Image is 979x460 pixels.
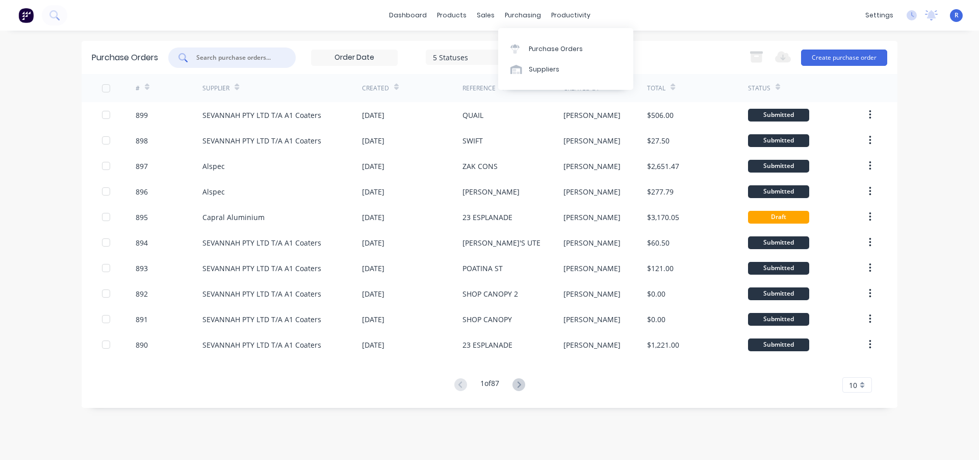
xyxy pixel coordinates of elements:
[462,314,512,325] div: SHOP CANOPY
[362,186,384,197] div: [DATE]
[647,135,669,146] div: $27.50
[647,314,665,325] div: $0.00
[462,135,483,146] div: SWIFT
[748,160,809,173] div: Submitted
[563,110,621,120] div: [PERSON_NAME]
[136,161,148,172] div: 897
[136,212,148,223] div: 895
[563,263,621,274] div: [PERSON_NAME]
[860,8,898,23] div: settings
[748,211,809,224] div: Draft
[462,110,483,120] div: QUAIL
[529,65,559,74] div: Suppliers
[136,110,148,120] div: 899
[563,135,621,146] div: [PERSON_NAME]
[18,8,34,23] img: Factory
[563,340,621,350] div: [PERSON_NAME]
[362,263,384,274] div: [DATE]
[462,212,512,223] div: 23 ESPLANADE
[362,314,384,325] div: [DATE]
[462,161,498,172] div: ZAK CONS
[202,84,229,93] div: Supplier
[955,11,959,20] span: R
[362,288,384,299] div: [DATE]
[136,237,148,248] div: 894
[748,338,809,351] div: Submitted
[362,135,384,146] div: [DATE]
[563,237,621,248] div: [PERSON_NAME]
[472,8,500,23] div: sales
[384,8,432,23] a: dashboard
[647,212,679,223] div: $3,170.05
[202,212,265,223] div: Capral Aluminium
[748,287,809,300] div: Submitted
[748,134,809,147] div: Submitted
[647,186,674,197] div: $277.79
[546,8,596,23] div: productivity
[202,237,321,248] div: SEVANNAH PTY LTD T/A A1 Coaters
[563,161,621,172] div: [PERSON_NAME]
[462,84,496,93] div: Reference
[849,380,857,391] span: 10
[647,84,665,93] div: Total
[462,186,520,197] div: [PERSON_NAME]
[647,340,679,350] div: $1,221.00
[202,263,321,274] div: SEVANNAH PTY LTD T/A A1 Coaters
[202,288,321,299] div: SEVANNAH PTY LTD T/A A1 Coaters
[136,288,148,299] div: 892
[462,237,540,248] div: [PERSON_NAME]'S UTE
[433,52,506,62] div: 5 Statuses
[362,161,384,172] div: [DATE]
[647,263,674,274] div: $121.00
[748,109,809,122] div: Submitted
[563,212,621,223] div: [PERSON_NAME]
[801,50,887,66] button: Create purchase order
[136,186,148,197] div: 896
[362,237,384,248] div: [DATE]
[202,186,225,197] div: Alspec
[748,236,809,249] div: Submitted
[312,50,397,65] input: Order Date
[362,110,384,120] div: [DATE]
[202,340,321,350] div: SEVANNAH PTY LTD T/A A1 Coaters
[432,8,472,23] div: products
[647,161,679,172] div: $2,651.47
[563,186,621,197] div: [PERSON_NAME]
[136,135,148,146] div: 898
[500,8,546,23] div: purchasing
[462,288,518,299] div: SHOP CANOPY 2
[529,44,583,54] div: Purchase Orders
[748,185,809,198] div: Submitted
[362,212,384,223] div: [DATE]
[136,340,148,350] div: 890
[202,161,225,172] div: Alspec
[563,314,621,325] div: [PERSON_NAME]
[202,110,321,120] div: SEVANNAH PTY LTD T/A A1 Coaters
[362,340,384,350] div: [DATE]
[748,262,809,275] div: Submitted
[480,378,499,393] div: 1 of 87
[195,53,280,63] input: Search purchase orders...
[748,84,770,93] div: Status
[202,314,321,325] div: SEVANNAH PTY LTD T/A A1 Coaters
[498,59,633,80] a: Suppliers
[498,38,633,59] a: Purchase Orders
[647,288,665,299] div: $0.00
[92,52,158,64] div: Purchase Orders
[462,340,512,350] div: 23 ESPLANADE
[136,314,148,325] div: 891
[647,110,674,120] div: $506.00
[563,288,621,299] div: [PERSON_NAME]
[748,313,809,326] div: Submitted
[136,263,148,274] div: 893
[136,84,140,93] div: #
[362,84,389,93] div: Created
[462,263,503,274] div: POATINA ST
[647,237,669,248] div: $60.50
[202,135,321,146] div: SEVANNAH PTY LTD T/A A1 Coaters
